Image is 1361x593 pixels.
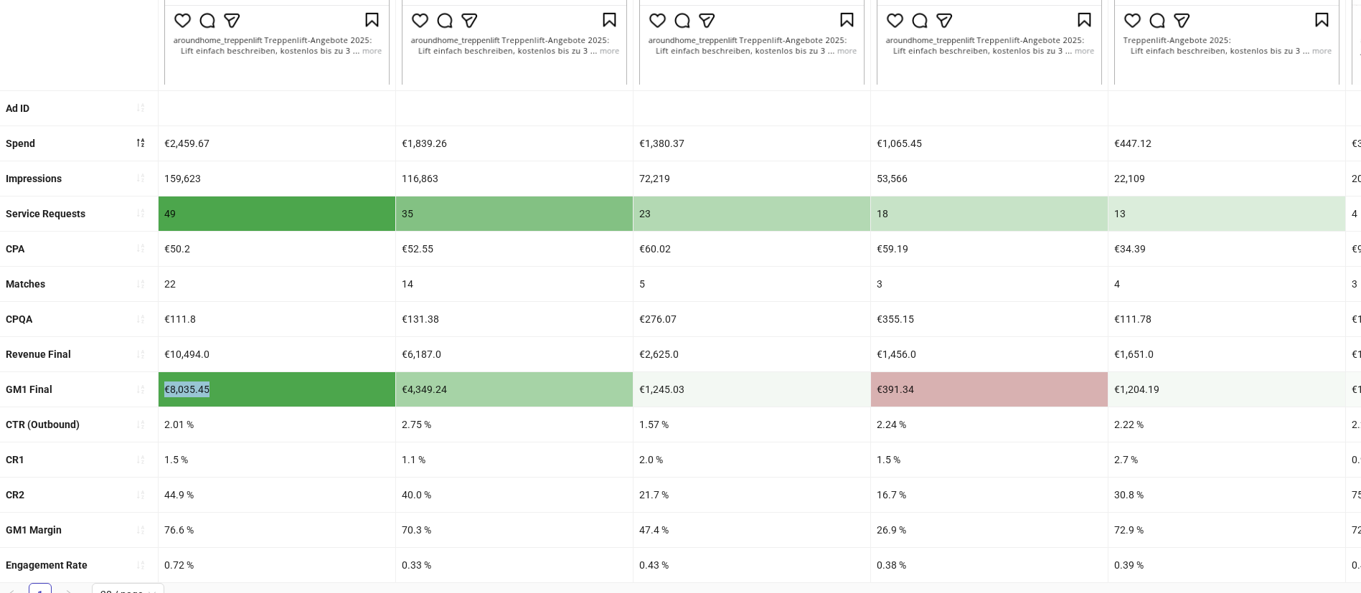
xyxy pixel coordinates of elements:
div: €447.12 [1108,126,1345,161]
span: sort-ascending [136,243,146,253]
div: €131.38 [396,302,633,336]
b: Impressions [6,173,62,184]
div: €1,456.0 [871,337,1108,371]
div: €1,065.45 [871,126,1108,161]
span: sort-ascending [136,455,146,465]
span: sort-ascending [136,103,146,113]
div: 3 [871,267,1108,301]
div: €276.07 [634,302,870,336]
div: 116,863 [396,161,633,196]
div: 13 [1108,196,1345,231]
div: €111.8 [159,302,395,336]
div: €1,651.0 [1108,337,1345,371]
div: 2.24 % [871,407,1108,442]
b: Engagement Rate [6,559,88,571]
div: 40.0 % [396,478,633,512]
span: sort-ascending [136,208,146,218]
div: €10,494.0 [159,337,395,371]
div: €4,349.24 [396,372,633,407]
div: 14 [396,267,633,301]
div: 0.38 % [871,548,1108,582]
div: €60.02 [634,232,870,266]
div: €59.19 [871,232,1108,266]
div: €1,204.19 [1108,372,1345,407]
span: sort-ascending [136,384,146,394]
div: 70.3 % [396,513,633,547]
div: 4 [1108,267,1345,301]
div: 72,219 [634,161,870,196]
div: €50.2 [159,232,395,266]
span: sort-descending [136,138,146,148]
b: CPA [6,243,24,255]
span: sort-ascending [136,490,146,500]
div: 2.7 % [1108,442,1345,477]
b: Matches [6,278,45,290]
div: €1,380.37 [634,126,870,161]
b: Service Requests [6,208,85,219]
b: Ad ID [6,103,29,114]
div: 22 [159,267,395,301]
div: €1,245.03 [634,372,870,407]
div: €355.15 [871,302,1108,336]
div: €34.39 [1108,232,1345,266]
div: 53,566 [871,161,1108,196]
div: 30.8 % [1108,478,1345,512]
div: 2.22 % [1108,407,1345,442]
div: 16.7 % [871,478,1108,512]
div: €111.78 [1108,302,1345,336]
span: sort-ascending [136,314,146,324]
div: €1,839.26 [396,126,633,161]
div: 1.5 % [159,442,395,477]
b: CR2 [6,489,24,501]
div: 76.6 % [159,513,395,547]
div: 1.57 % [634,407,870,442]
div: €52.55 [396,232,633,266]
div: 22,109 [1108,161,1345,196]
b: GM1 Final [6,384,52,395]
b: CTR (Outbound) [6,419,80,430]
div: 2.01 % [159,407,395,442]
div: 159,623 [159,161,395,196]
div: 0.43 % [634,548,870,582]
div: €2,459.67 [159,126,395,161]
span: sort-ascending [136,560,146,570]
b: CR1 [6,454,24,465]
div: 1.1 % [396,442,633,477]
div: 2.75 % [396,407,633,442]
div: 2.0 % [634,442,870,477]
div: 1.5 % [871,442,1108,477]
b: GM1 Margin [6,524,62,536]
div: €6,187.0 [396,337,633,371]
div: 23 [634,196,870,231]
div: 72.9 % [1108,513,1345,547]
div: 26.9 % [871,513,1108,547]
span: sort-ascending [136,173,146,183]
div: 18 [871,196,1108,231]
div: 47.4 % [634,513,870,547]
span: sort-ascending [136,349,146,359]
b: CPQA [6,313,32,325]
div: 35 [396,196,633,231]
div: €8,035.45 [159,372,395,407]
b: Revenue Final [6,348,71,360]
div: 44.9 % [159,478,395,512]
span: sort-ascending [136,525,146,535]
span: sort-ascending [136,419,146,430]
div: 0.39 % [1108,548,1345,582]
div: 5 [634,267,870,301]
div: €391.34 [871,372,1108,407]
div: €2,625.0 [634,337,870,371]
div: 21.7 % [634,478,870,512]
span: sort-ascending [136,279,146,289]
div: 49 [159,196,395,231]
div: 0.72 % [159,548,395,582]
div: 0.33 % [396,548,633,582]
b: Spend [6,138,35,149]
